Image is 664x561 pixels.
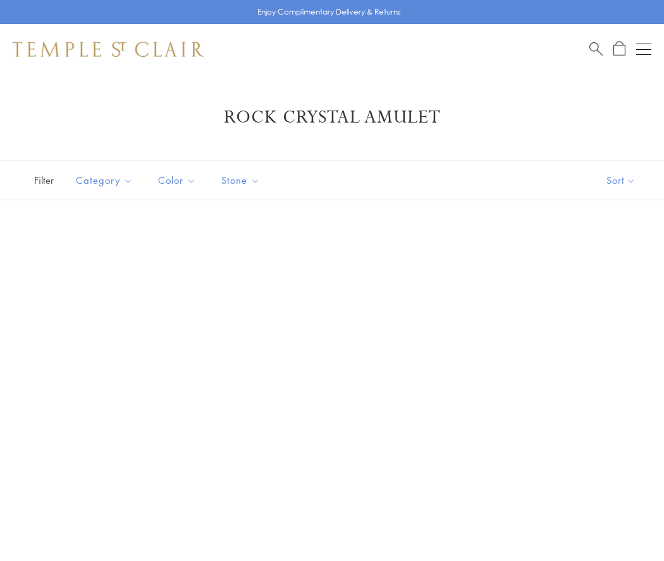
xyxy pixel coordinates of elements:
[66,166,142,195] button: Category
[149,166,206,195] button: Color
[152,172,206,188] span: Color
[70,172,142,188] span: Category
[215,172,269,188] span: Stone
[636,42,651,57] button: Open navigation
[13,42,204,57] img: Temple St. Clair
[578,161,664,200] button: Show sort by
[32,106,632,129] h1: Rock Crystal Amulet
[613,41,625,57] a: Open Shopping Bag
[589,41,603,57] a: Search
[257,6,401,18] p: Enjoy Complimentary Delivery & Returns
[212,166,269,195] button: Stone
